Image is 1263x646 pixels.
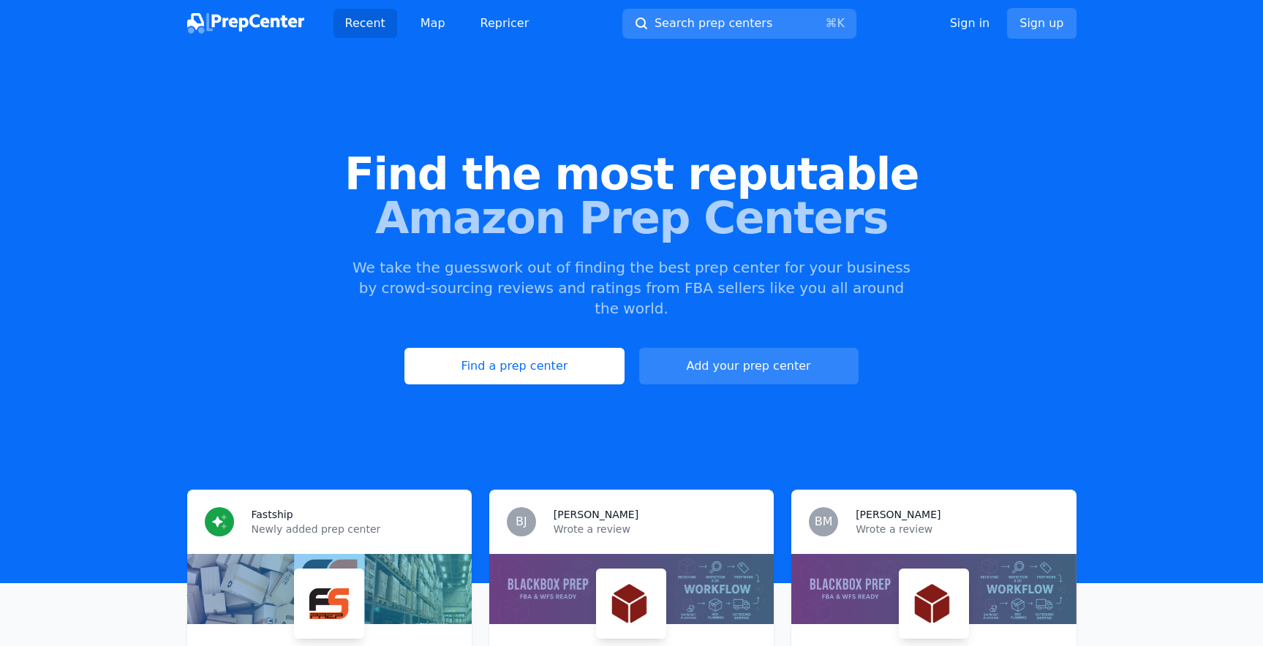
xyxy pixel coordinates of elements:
span: Search prep centers [655,15,772,32]
a: Find a prep center [404,348,624,384]
kbd: ⌘ [825,16,837,30]
img: Black Box Preps [599,571,663,636]
button: Search prep centers⌘K [622,9,856,39]
p: We take the guesswork out of finding the best prep center for your business by crowd-sourcing rev... [351,257,913,319]
a: Recent [333,9,397,38]
p: Newly added prep center [252,522,454,536]
img: PrepCenter [187,13,304,34]
a: Repricer [469,9,541,38]
a: Map [409,9,457,38]
span: Amazon Prep Centers [23,196,1240,240]
img: Black Box Preps [902,571,966,636]
span: BM [815,516,833,528]
a: Sign in [950,15,990,32]
h3: Fastship [252,507,293,522]
img: Fastship [297,571,361,636]
h3: [PERSON_NAME] [856,507,940,522]
a: Add your prep center [639,348,859,384]
a: Sign up [1007,8,1076,39]
span: Find the most reputable [23,152,1240,196]
kbd: K [837,16,845,30]
p: Wrote a review [856,522,1058,536]
span: BJ [516,516,527,528]
h3: [PERSON_NAME] [554,507,638,522]
p: Wrote a review [554,522,756,536]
